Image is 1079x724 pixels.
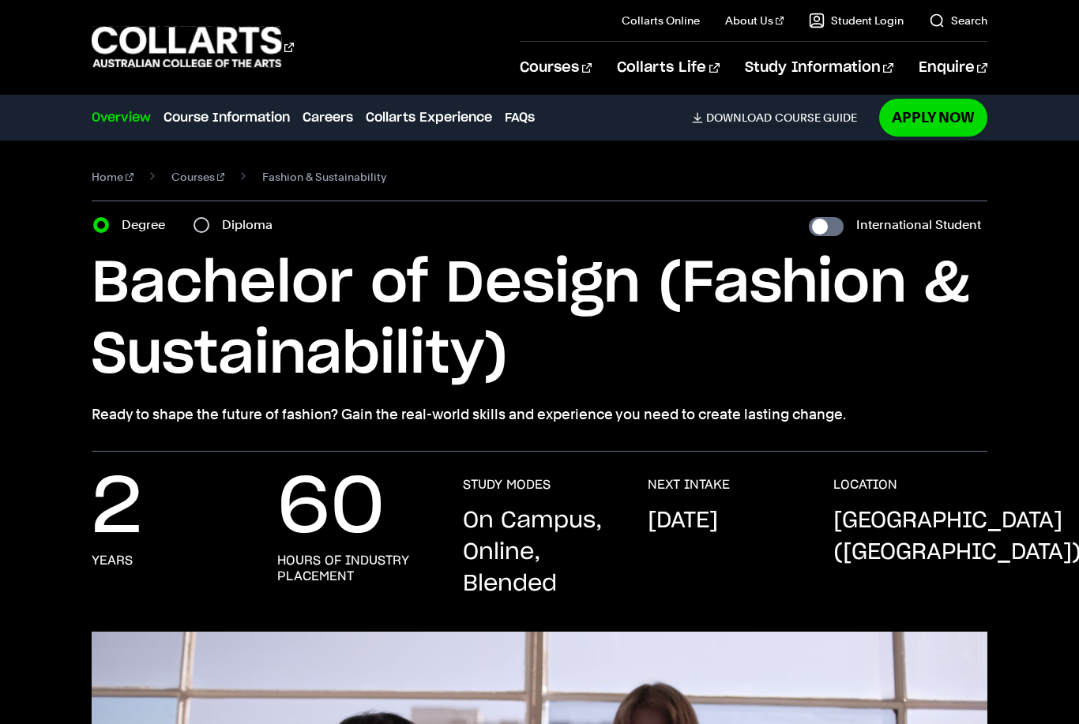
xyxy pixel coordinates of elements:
h3: LOCATION [833,477,897,493]
a: Collarts Experience [366,108,492,127]
a: About Us [725,13,784,28]
a: Study Information [745,42,893,94]
a: Home [92,166,133,188]
a: Enquire [919,42,987,94]
a: Search [929,13,987,28]
p: On Campus, Online, Blended [463,505,617,600]
a: Course Information [164,108,290,127]
a: DownloadCourse Guide [692,111,870,125]
h3: NEXT INTAKE [648,477,730,493]
a: Careers [303,108,353,127]
h3: hours of industry placement [277,553,431,584]
a: Overview [92,108,151,127]
label: Degree [122,214,175,236]
a: FAQs [505,108,535,127]
span: Fashion & Sustainability [262,166,386,188]
label: Diploma [222,214,282,236]
h3: years [92,553,133,568]
a: Apply Now [879,99,987,136]
span: Download [706,111,772,125]
a: Collarts Life [617,42,719,94]
a: Collarts Online [622,13,700,28]
p: 2 [92,477,142,540]
div: Go to homepage [92,24,294,69]
label: International Student [856,214,981,236]
a: Courses [171,166,225,188]
h3: STUDY MODES [463,477,551,493]
p: Ready to shape the future of fashion? Gain the real-world skills and experience you need to creat... [92,403,987,426]
a: Student Login [809,13,904,28]
h1: Bachelor of Design (Fashion & Sustainability) [92,249,987,391]
a: Courses [520,42,592,94]
p: [DATE] [648,505,718,537]
p: 60 [277,477,385,540]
